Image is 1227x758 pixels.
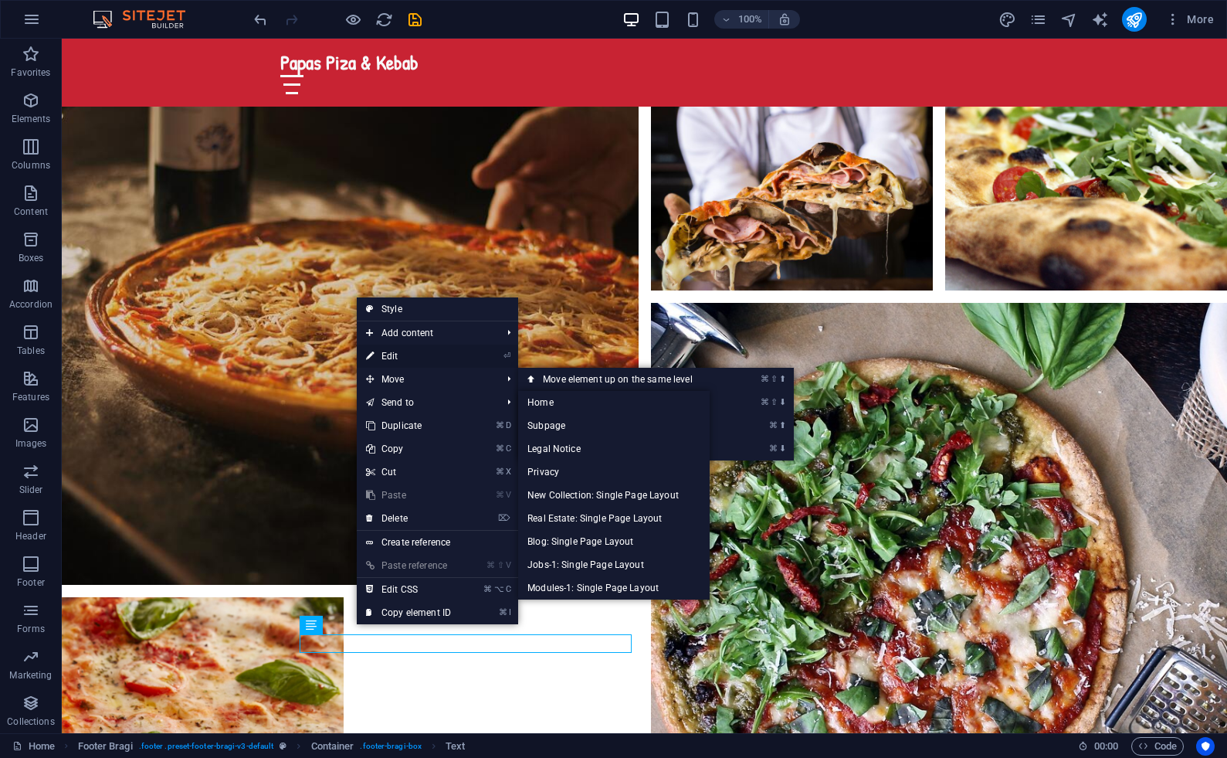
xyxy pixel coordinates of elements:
i: ⌘ [769,444,778,454]
a: ⏎Edit [357,345,460,368]
a: Real Estate: Single Page Layout [518,507,710,530]
i: Reload page [375,11,393,29]
p: Footer [17,576,45,589]
button: undo [251,10,269,29]
p: Collections [7,716,54,728]
button: publish [1122,7,1147,32]
p: Favorites [11,66,50,79]
i: I [509,607,510,617]
i: Design (Ctrl+Alt+Y) [998,11,1016,29]
a: ⌘⌥CEdit CSS [357,578,460,601]
span: . footer-bragi-box [360,737,422,756]
i: ⬇ [779,397,786,407]
button: pages [1029,10,1048,29]
p: Slider [19,484,43,496]
a: ⌘CCopy [357,437,460,461]
a: Blog: Single Page Layout [518,530,710,553]
button: 100% [714,10,769,29]
nav: breadcrumb [78,737,466,756]
span: 00 00 [1094,737,1118,756]
a: Click to cancel selection. Double-click to open Pages [12,737,55,756]
p: Content [14,206,48,218]
i: ⌘ [761,397,769,407]
a: ⌘XCut [357,461,460,484]
a: Privacy [518,461,710,484]
i: X [506,467,510,477]
span: More [1165,12,1214,27]
a: Subpage [518,414,710,437]
p: Header [15,530,46,542]
a: ⌘VPaste [357,484,460,507]
p: Elements [12,113,51,125]
a: ⌘⇧⬆Move element up on the same level [518,368,736,391]
span: . footer .preset-footer-bragi-v3-default [139,737,274,756]
span: Add content [357,321,495,345]
i: V [506,490,510,500]
i: ⌘ [769,420,778,430]
p: Tables [17,345,45,357]
i: Publish [1125,11,1143,29]
p: Columns [12,159,50,172]
button: design [998,10,1017,29]
i: ⬇ [779,444,786,454]
a: Style [357,297,518,321]
i: ⌘ [483,584,492,594]
h6: Session time [1078,737,1119,756]
span: Code [1138,737,1177,756]
span: Click to select. Double-click to edit [78,737,133,756]
i: AI Writer [1091,11,1109,29]
button: navigator [1060,10,1079,29]
a: Jobs-1: Single Page Layout [518,553,710,576]
p: Marketing [9,669,52,682]
button: text_generator [1091,10,1110,29]
span: Click to select. Double-click to edit [311,737,354,756]
a: Legal Notice [518,437,710,461]
span: : [1105,740,1107,752]
i: D [506,420,510,430]
i: ⇧ [771,374,778,384]
button: Code [1131,737,1184,756]
i: ⬆ [779,374,786,384]
i: ⌘ [496,467,504,477]
h6: 100% [737,10,762,29]
p: Images [15,437,47,450]
i: ⏎ [503,351,510,361]
button: Usercentrics [1196,737,1215,756]
p: Forms [17,623,45,635]
i: ⌘ [761,374,769,384]
i: This element is a customizable preset [280,742,286,750]
i: ⌘ [496,420,504,430]
span: Move [357,368,495,391]
button: save [405,10,424,29]
a: ⌘DDuplicate [357,414,460,437]
a: ⌘⇧VPaste reference [357,554,460,577]
button: reload [375,10,393,29]
i: V [506,560,510,570]
i: Save (Ctrl+S) [406,11,424,29]
img: Editor Logo [89,10,205,29]
button: More [1159,7,1220,32]
i: ⬆ [779,420,786,430]
i: ⌦ [498,513,510,523]
i: ⌘ [486,560,495,570]
i: ⌘ [496,444,504,454]
i: Undo: Change marker (Ctrl+Z) [252,11,269,29]
i: C [506,584,510,594]
i: Pages (Ctrl+Alt+S) [1029,11,1047,29]
p: Features [12,391,49,403]
i: Navigator [1060,11,1078,29]
i: C [506,444,510,454]
p: Boxes [19,252,44,264]
a: Send to [357,391,495,414]
i: ⇧ [771,397,778,407]
a: Home [518,391,710,414]
p: Accordion [9,298,53,311]
i: On resize automatically adjust zoom level to fit chosen device. [778,12,791,26]
i: ⌥ [494,584,504,594]
i: ⌘ [496,490,504,500]
a: Modules-1: Single Page Layout [518,576,710,600]
a: ⌘ICopy element ID [357,601,460,624]
i: ⌘ [499,607,507,617]
a: New Collection: Single Page Layout [518,484,710,507]
a: ⌦Delete [357,507,460,530]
